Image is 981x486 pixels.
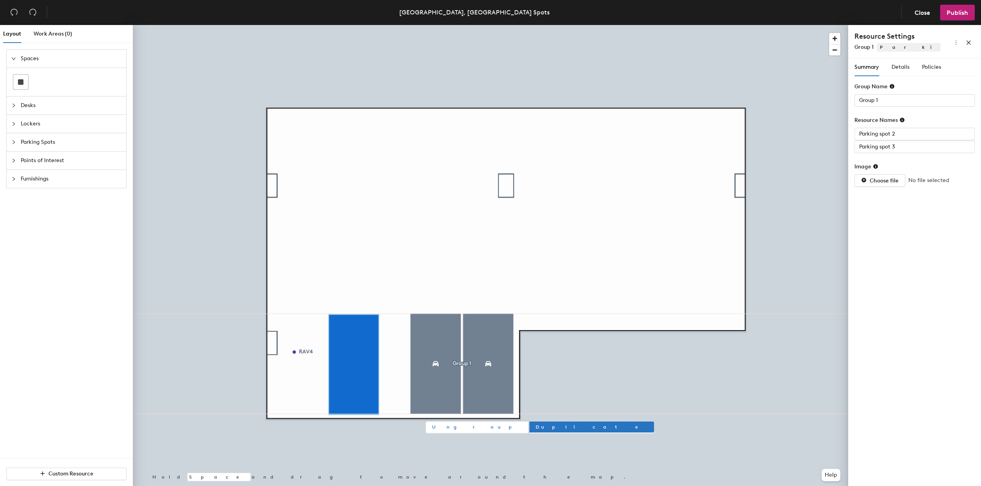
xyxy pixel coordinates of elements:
[3,30,21,37] span: Layout
[854,31,940,41] h4: Resource Settings
[854,94,975,107] input: Unknown Parking Spots
[399,7,550,17] div: [GEOGRAPHIC_DATA], [GEOGRAPHIC_DATA] Spots
[947,9,968,16] span: Publish
[854,174,905,187] button: Choose file
[11,177,16,181] span: collapsed
[11,56,16,61] span: expanded
[11,140,16,145] span: collapsed
[426,422,528,432] button: Ungroup
[6,468,127,480] button: Custom Resource
[21,170,122,188] span: Furnishings
[21,50,122,68] span: Spaces
[908,176,949,185] span: No file selected
[536,423,648,431] span: Duplicate
[10,8,18,16] span: undo
[25,5,41,20] button: Redo (⌘ + ⇧ + Z)
[21,96,122,114] span: Desks
[908,5,937,20] button: Close
[892,64,910,70] span: Details
[11,158,16,163] span: collapsed
[21,152,122,170] span: Points of Interest
[11,103,16,108] span: collapsed
[529,422,654,432] button: Duplicate
[922,64,941,70] span: Policies
[854,141,975,153] input: Unknown Parking Spots
[940,5,975,20] button: Publish
[953,40,959,45] span: more
[854,44,874,50] span: Group 1
[11,121,16,126] span: collapsed
[822,469,840,481] button: Help
[915,9,930,16] span: Close
[854,128,975,140] input: Unknown Parking Spots
[966,40,971,45] span: close
[21,133,122,151] span: Parking Spots
[854,83,895,90] div: Group Name
[48,470,93,477] span: Custom Resource
[854,163,878,170] div: Image
[854,64,879,70] span: Summary
[21,115,122,133] span: Lockers
[432,423,522,431] span: Ungroup
[6,5,22,20] button: Undo (⌘ + Z)
[854,117,905,123] div: Resource Names
[34,30,72,37] span: Work Areas (0)
[870,177,899,184] span: Choose file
